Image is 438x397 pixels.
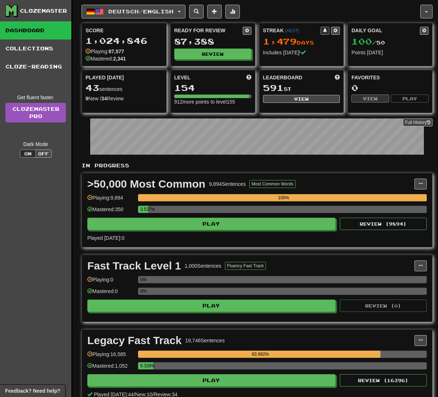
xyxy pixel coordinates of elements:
[85,27,163,34] div: Score
[36,150,51,158] button: Off
[20,7,67,14] div: Clozemaster
[101,96,107,101] strong: 34
[263,37,340,46] div: Day s
[20,150,36,158] button: On
[87,351,134,363] div: Playing: 16,585
[87,288,134,300] div: Mastered: 0
[5,141,66,148] div: Dark Mode
[403,118,433,126] button: Full History
[340,300,427,312] button: Review (0)
[351,95,389,103] button: View
[351,39,385,46] span: / 50
[140,206,148,213] div: 3.537%
[87,260,181,271] div: Fast Track Level 1
[351,27,420,35] div: Daily Goal
[174,27,243,34] div: Ready for Review
[340,218,427,230] button: Review (9894)
[263,83,340,93] div: st
[85,48,124,55] div: Playing:
[85,36,163,45] div: 1,024,846
[87,335,182,346] div: Legacy Fast Track
[263,36,297,46] span: 1,479
[140,194,427,201] div: 100%
[87,362,134,374] div: Mastered: 1,052
[5,387,60,394] span: Open feedback widget
[87,206,134,218] div: Mastered: 350
[85,83,99,93] span: 43
[263,83,284,93] span: 591
[140,351,380,358] div: 83.992%
[109,49,124,54] strong: 87,577
[174,37,251,46] div: 87,388
[249,180,296,188] button: Most Common Words
[391,95,429,103] button: Play
[263,95,340,103] button: View
[351,36,372,46] span: 100
[174,98,251,105] div: 912 more points to level 155
[87,235,124,241] span: Played [DATE]: 0
[285,28,299,33] a: (AEST)
[335,74,340,81] span: This week in points, UTC
[87,300,335,312] button: Play
[87,179,205,189] div: >50,000 Most Common
[140,362,153,369] div: 5.328%
[85,55,126,62] div: Mastered:
[185,337,225,344] div: 19,746 Sentences
[174,74,191,81] span: Level
[174,83,251,92] div: 154
[85,83,163,93] div: sentences
[87,276,134,288] div: Playing: 0
[351,49,429,56] div: Points [DATE]
[82,5,185,18] button: Deutsch/English
[87,218,335,230] button: Play
[263,27,321,34] div: Streak
[246,74,251,81] span: Score more points to level up
[108,8,174,14] span: Deutsch / English
[189,5,204,18] button: Search sentences
[263,49,340,56] div: Includes [DATE]!
[85,74,124,81] span: Played [DATE]
[82,162,433,169] p: In Progress
[225,262,266,270] button: Fluency Fast Track
[225,5,240,18] button: More stats
[351,83,429,92] div: 0
[174,49,251,59] button: Review
[85,96,88,101] strong: 9
[113,56,126,62] strong: 2,341
[5,94,66,101] div: Get fluent faster.
[185,262,221,269] div: 1,000 Sentences
[85,95,163,102] div: New / Review
[87,374,335,386] button: Play
[5,103,66,122] a: ClozemasterPro
[87,194,134,206] div: Playing: 9,894
[207,5,222,18] button: Add sentence to collection
[263,74,303,81] span: Leaderboard
[351,74,429,81] div: Favorites
[209,180,246,188] div: 9,894 Sentences
[340,374,427,386] button: Review (16396)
